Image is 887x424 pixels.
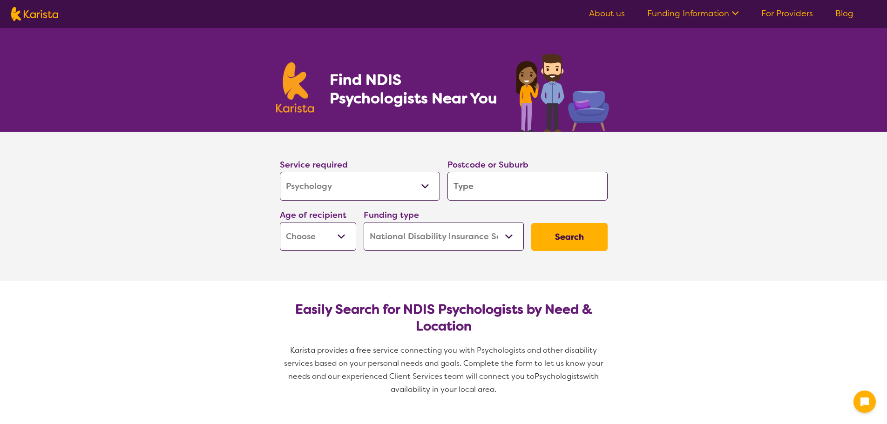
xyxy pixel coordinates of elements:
img: Karista logo [11,7,58,21]
h1: Find NDIS Psychologists Near You [330,70,502,108]
h2: Easily Search for NDIS Psychologists by Need & Location [287,301,600,335]
label: Service required [280,159,348,170]
label: Postcode or Suburb [447,159,528,170]
span: Karista provides a free service connecting you with Psychologists and other disability services b... [284,345,605,381]
button: Search [531,223,608,251]
a: Blog [835,8,853,19]
a: About us [589,8,625,19]
label: Funding type [364,209,419,221]
a: Funding Information [647,8,739,19]
a: For Providers [761,8,813,19]
img: psychology [513,50,611,132]
img: Karista logo [276,62,314,113]
input: Type [447,172,608,201]
span: Psychologists [535,371,583,381]
label: Age of recipient [280,209,346,221]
